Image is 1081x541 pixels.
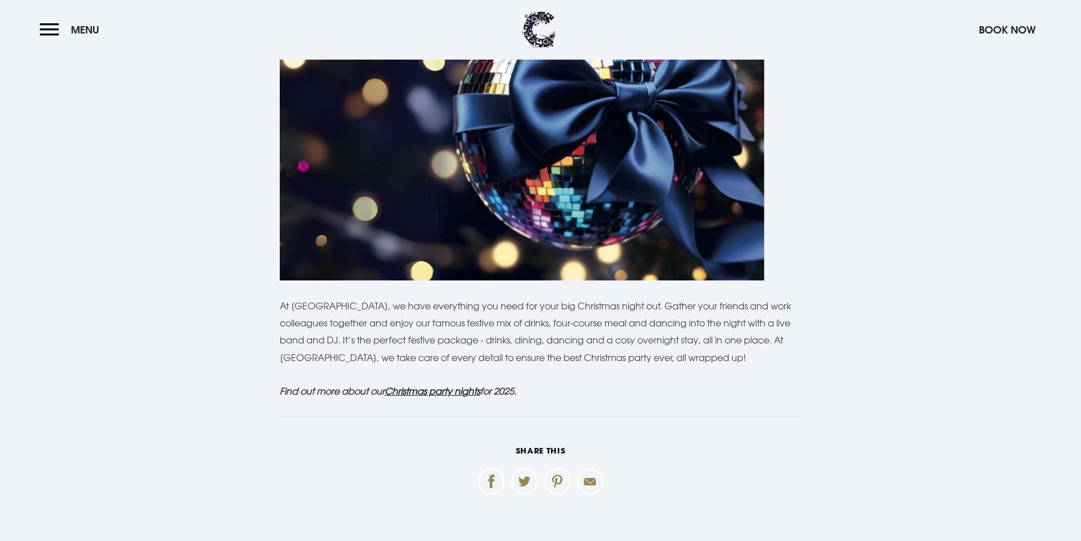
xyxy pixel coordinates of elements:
[280,297,802,367] p: At [GEOGRAPHIC_DATA], we have everything you need for your big Christmas night out. Gather your f...
[280,385,516,397] strong: Find out more about our for 2025.
[385,385,480,397] a: Christmas party nights
[280,445,802,456] h6: Share This
[973,18,1041,42] button: Book Now
[71,23,99,36] span: Menu
[522,11,556,48] img: Clandeboye Lodge
[40,18,105,42] button: Menu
